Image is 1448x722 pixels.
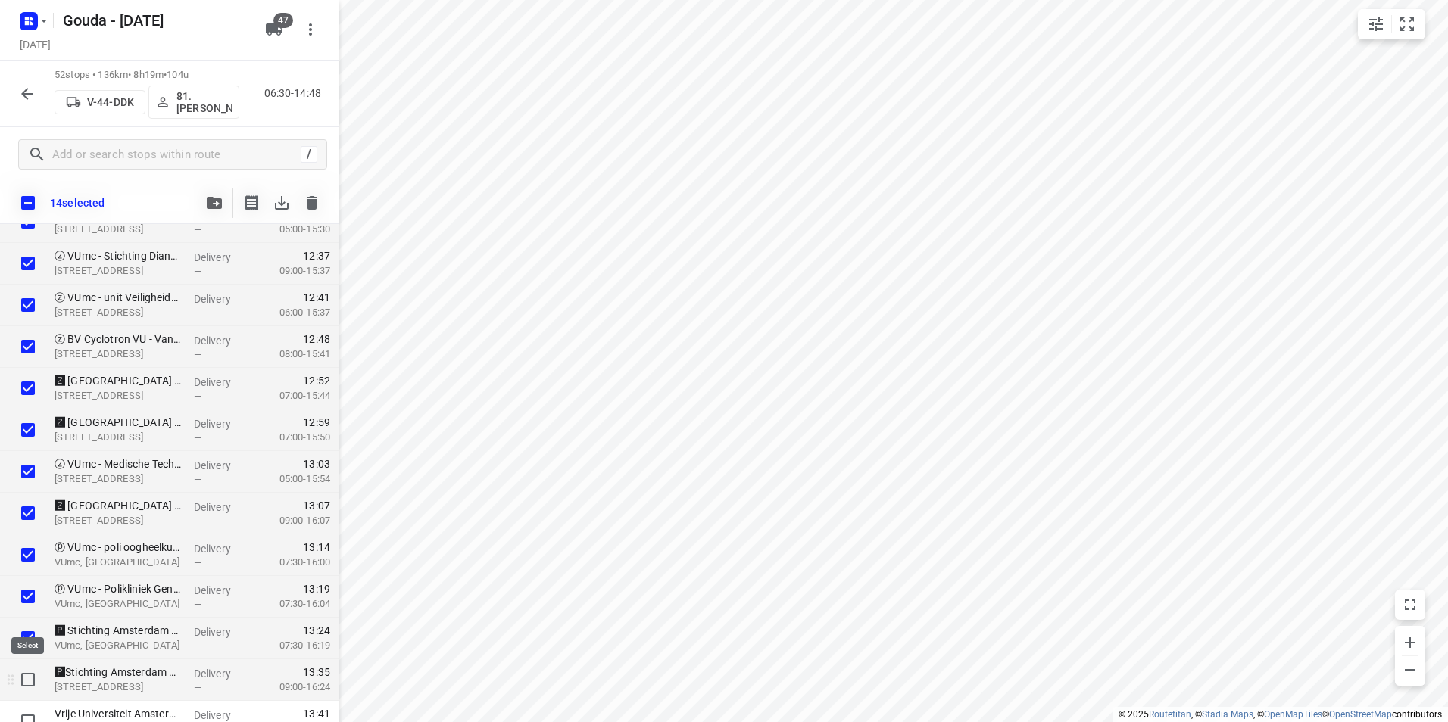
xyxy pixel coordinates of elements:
span: Select [13,248,43,279]
span: 13:24 [303,623,330,638]
h5: Project date [14,36,57,53]
span: 12:37 [303,248,330,263]
p: 06:00-15:37 [255,305,330,320]
button: Fit zoom [1392,9,1422,39]
span: — [194,349,201,360]
span: 13:07 [303,498,330,513]
div: / [301,146,317,163]
a: OpenMapTiles [1264,709,1322,720]
p: 52 stops • 136km • 8h19m [55,68,239,82]
span: 13:19 [303,581,330,596]
span: 104u [167,69,189,80]
span: 13:03 [303,456,330,471]
p: ⓟ VUmc - poli oogheelkunde recR(Lucienne van Dijk) [55,540,182,555]
p: Delivery [194,333,250,348]
p: De Boelelaan 1117, Amsterdam [55,430,182,445]
p: Van der Boechorststraat 6, Amsterdam [55,222,182,237]
button: 81.[PERSON_NAME] [148,86,239,119]
p: 🆉 [GEOGRAPHIC_DATA] UMC - VUMC - Afdeling Gynaecologie 4C([PERSON_NAME]) [55,498,182,513]
span: Select [13,373,43,403]
p: 🆉 Amsterdam UMC - VUMC - Gynaecologie 3B(Jolanda Brugman / Sandra Pieters) [55,373,182,388]
h5: Rename [57,8,253,33]
p: 08:00-15:41 [255,347,330,362]
p: Delivery [194,291,250,307]
span: 12:41 [303,290,330,305]
p: 07:00-15:50 [255,430,330,445]
p: Van der Boechorststraat 6, Amsterdam [55,388,182,403]
p: 07:30-16:04 [255,596,330,612]
span: • [164,69,167,80]
p: 81.[PERSON_NAME] [176,90,232,114]
p: VUmc, [GEOGRAPHIC_DATA] [55,596,182,612]
span: Select [13,290,43,320]
span: 47 [273,13,293,28]
p: ⓩ BV Cyclotron VU - Van der Boechorststraat(Marike van der Zee) [55,331,182,347]
button: V-44-DDK [55,90,145,114]
p: Van der Boechorststraat 6, Amsterdam [55,263,182,279]
p: 09:00-16:24 [255,680,330,695]
p: 06:30-14:48 [264,86,327,101]
span: Select [13,415,43,445]
p: ⓩ VUmc - Medische Technologie(Erica Spijker) [55,456,182,471]
span: Select [13,581,43,612]
p: 09:00-16:07 [255,513,330,528]
span: — [194,515,201,527]
p: Van der Boechorststraat 6, Amsterdam [55,305,182,320]
span: — [194,224,201,235]
span: — [194,599,201,610]
span: 12:52 [303,373,330,388]
button: More [295,14,326,45]
p: 05:00-15:54 [255,471,330,487]
p: ⓩ VUmc - Stichting Dianet(Elisabeth Schols) [55,248,182,263]
span: Select [13,331,43,362]
p: Van der Boechorststraat 6, Amsterdam [55,347,182,362]
p: Delivery [194,458,250,473]
p: 🆉 Amsterdam UMC - VUmc Longziekten(Irma Sommeling-Pannekoek) [55,415,182,430]
p: 07:30-16:19 [255,638,330,653]
span: — [194,682,201,693]
span: 13:41 [303,706,330,721]
p: VUmc, [GEOGRAPHIC_DATA] [55,555,182,570]
p: ⓟ VUmc - Polikliniek Genderdysforie Receptie N(Marche Jansen) [55,581,182,596]
span: — [194,474,201,485]
p: 07:30-16:00 [255,555,330,570]
p: Delivery [194,666,250,681]
span: Download stops [267,188,297,218]
p: Delivery [194,416,250,431]
a: Routetitan [1149,709,1191,720]
p: 09:00-15:37 [255,263,330,279]
span: Select [13,623,43,653]
p: V-44-DDK [87,96,134,108]
span: Select [13,456,43,487]
span: 13:14 [303,540,330,555]
a: OpenStreetMap [1329,709,1392,720]
span: — [194,307,201,319]
p: Delivery [194,375,250,390]
a: Stadia Maps [1202,709,1253,720]
p: 14 selected [50,197,105,209]
p: Van der Boechorststraat 6, Amsterdam [55,513,182,528]
span: — [194,266,201,277]
li: © 2025 , © , © © contributors [1119,709,1442,720]
span: — [194,391,201,402]
p: 07:00-15:44 [255,388,330,403]
p: VUmc, [GEOGRAPHIC_DATA] [55,638,182,653]
span: 13:35 [303,664,330,680]
p: Delivery [194,624,250,640]
p: Delivery [194,583,250,598]
button: Map settings [1361,9,1391,39]
span: — [194,640,201,652]
span: — [194,432,201,443]
p: 🅿 Stichting Amsterdam UMC - Locatie VUmc- Afdeling Secretariaat Radiotherapie(Secretariaat Radiot... [55,623,182,638]
span: 12:59 [303,415,330,430]
span: Delete stops [297,188,327,218]
p: 05:00-15:30 [255,222,330,237]
span: 12:48 [303,331,330,347]
span: Select [13,540,43,570]
p: Delivery [194,250,250,265]
span: Select [13,498,43,528]
button: 47 [259,14,289,45]
p: Delivery [194,541,250,556]
p: Delivery [194,499,250,515]
p: Vrije Universiteit Amsterdam - FCO Gebouw Transitorium(Petra Wiersema / Roos de Wit) [55,706,182,721]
